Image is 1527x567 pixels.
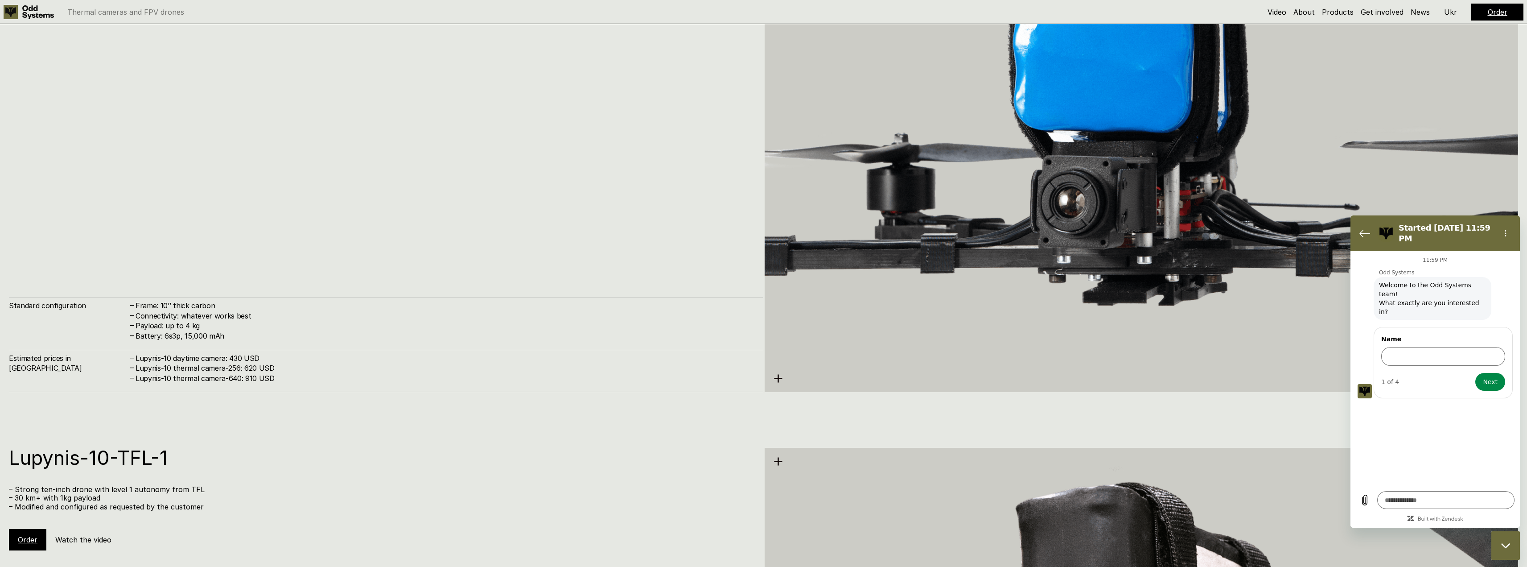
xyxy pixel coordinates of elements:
[130,331,134,339] font: –
[136,374,275,383] font: Lupynis-10 thermal camera-640: 910 USD
[130,373,134,382] font: –
[9,448,754,468] h1: Lupynis-10-TFL-1
[1491,531,1520,560] iframe: Button to launch messaging window, conversation in progress
[130,301,134,310] font: –
[136,311,251,320] font: Connectivity: whatever works best
[1488,8,1507,17] a: Order
[18,535,37,544] a: Order
[136,321,754,331] h4: Payload: up to 4 kg
[136,301,754,310] h4: Frame: 10’’ thick carbon
[67,8,184,16] p: Thermal cameras and FPV drones
[1444,8,1457,17] font: Ukr
[9,494,754,502] p: – 30 km+ with 1kg payload
[1293,8,1315,17] a: About
[130,311,134,320] font: –
[1361,8,1404,17] a: Get involved
[136,331,754,341] h4: Battery: 6s3p, 15,000 mAh
[55,535,111,544] font: Watch the video
[136,364,275,372] font: Lupynis-10 thermal camera-256: 620 USD
[1322,8,1354,17] a: Products
[130,321,134,330] font: –
[136,353,754,363] h4: Lupynis-10 daytime camera: 430 USD
[9,301,86,310] font: Standard configuration
[9,485,754,494] p: – Strong ten-inch drone with level 1 autonomy from TFL
[9,502,204,511] font: – Modified and configured as requested by the customer
[130,363,134,372] font: –
[1411,8,1430,17] a: News
[9,354,82,372] font: Estimated prices in [GEOGRAPHIC_DATA]
[1350,215,1520,528] iframe: Messaging window
[130,353,134,362] font: –
[1268,8,1286,17] a: Video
